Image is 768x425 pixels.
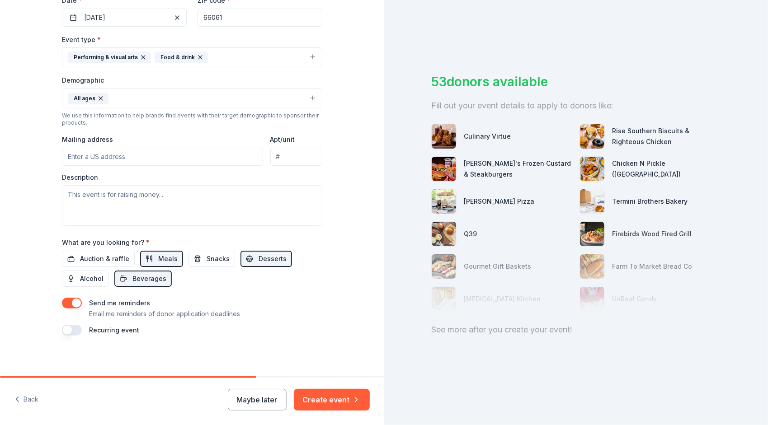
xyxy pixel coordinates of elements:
div: See more after you create your event! [431,322,721,337]
input: # [270,148,322,166]
button: Back [14,390,38,409]
img: photo for Freddy's Frozen Custard & Steakburgers [432,157,456,181]
label: Event type [62,35,101,44]
label: Demographic [62,76,104,85]
div: Culinary Virtue [464,131,511,142]
span: Snacks [207,253,230,264]
div: [PERSON_NAME] Pizza [464,196,534,207]
div: Performing & visual arts [68,51,151,63]
button: Auction & raffle [62,251,135,267]
div: Food & drink [155,51,208,63]
div: We use this information to help brands find events with their target demographic to sponsor their... [62,112,322,126]
input: Enter a US address [62,148,263,166]
button: Create event [294,389,370,411]
label: What are you looking for? [62,238,150,247]
button: Beverages [114,271,172,287]
span: Desserts [259,253,287,264]
span: Alcohol [80,273,104,284]
button: Snacks [188,251,235,267]
div: Chicken N Pickle ([GEOGRAPHIC_DATA]) [612,158,721,180]
div: Fill out your event details to apply to donors like: [431,98,721,113]
label: Mailing address [62,135,113,144]
button: Maybe later [228,389,287,411]
label: Send me reminders [89,299,150,307]
span: Auction & raffle [80,253,129,264]
input: 12345 (U.S. only) [198,9,322,27]
button: Desserts [240,251,292,267]
button: Alcohol [62,271,109,287]
div: 53 donors available [431,72,721,91]
div: Rise Southern Biscuits & Righteous Chicken [612,126,721,147]
span: Meals [158,253,178,264]
button: All ages [62,89,322,108]
img: photo for Culinary Virtue [432,124,456,149]
div: [PERSON_NAME]'s Frozen Custard & Steakburgers [464,158,572,180]
div: All ages [68,93,108,104]
button: [DATE] [62,9,187,27]
p: Email me reminders of donor application deadlines [89,308,240,319]
img: photo for Termini Brothers Bakery [580,189,604,214]
span: Beverages [132,273,166,284]
img: photo for Chicken N Pickle (Overland Park) [580,157,604,181]
img: photo for Rise Southern Biscuits & Righteous Chicken [580,124,604,149]
img: photo for Dewey's Pizza [432,189,456,214]
button: Meals [140,251,183,267]
label: Recurring event [89,326,139,334]
div: Termini Brothers Bakery [612,196,688,207]
label: Description [62,173,98,182]
button: Performing & visual artsFood & drink [62,47,322,67]
label: Apt/unit [270,135,295,144]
